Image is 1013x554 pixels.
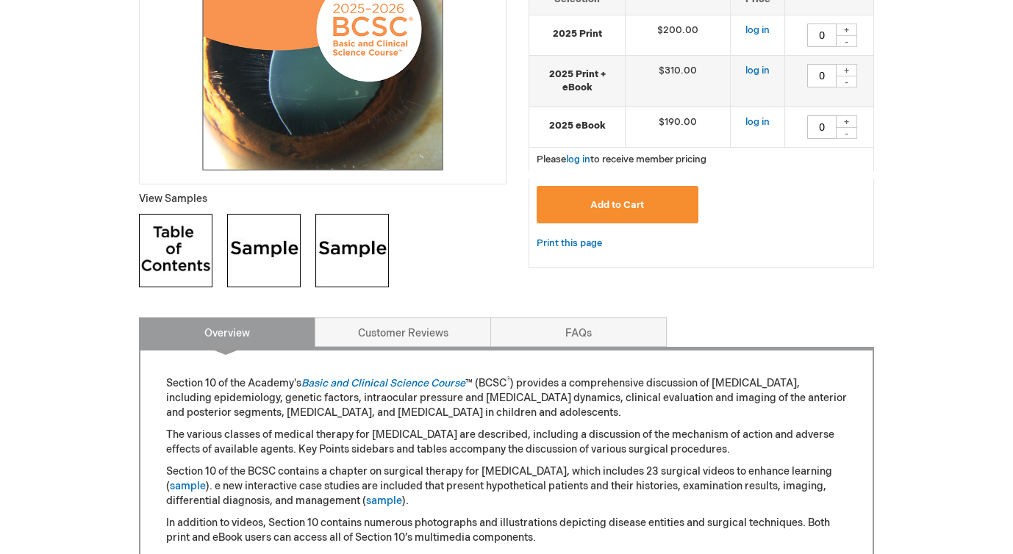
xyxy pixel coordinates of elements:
p: Section 10 of the Academy's ™ (BCSC ) provides a comprehensive discussion of [MEDICAL_DATA], incl... [166,376,847,420]
a: sample [366,494,402,507]
a: log in [745,65,770,76]
strong: 2025 Print [537,27,618,41]
a: sample [170,480,206,492]
img: Click to view [139,214,212,287]
p: View Samples [139,192,506,206]
p: The various classes of medical therapy for [MEDICAL_DATA] are described, including a discussion o... [166,428,847,457]
p: Section 10 of the BCSC contains a chapter on surgical therapy for [MEDICAL_DATA], which includes ... [166,464,847,508]
div: + [835,24,857,36]
img: Click to view [315,214,389,287]
td: $200.00 [626,15,731,55]
a: log in [745,24,770,36]
div: - [835,76,857,87]
span: Please to receive member pricing [537,154,706,165]
a: log in [566,154,590,165]
div: - [835,127,857,139]
input: Qty [807,24,837,47]
sup: ® [506,376,510,385]
input: Qty [807,115,837,139]
div: + [835,115,857,128]
div: - [835,35,857,47]
p: In addition to videos, Section 10 contains numerous photographs and illustrations depicting disea... [166,516,847,545]
a: Overview [139,317,315,347]
strong: 2025 eBook [537,119,618,133]
td: $310.00 [626,55,731,107]
img: Click to view [227,214,301,287]
strong: 2025 Print + eBook [537,68,618,95]
a: Customer Reviews [315,317,491,347]
input: Qty [807,64,837,87]
td: $190.00 [626,107,731,147]
div: + [835,64,857,76]
span: Add to Cart [590,199,644,211]
a: log in [745,116,770,128]
a: Basic and Clinical Science Course [301,377,465,389]
a: Print this page [537,234,602,253]
a: FAQs [490,317,667,347]
button: Add to Cart [537,186,698,223]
